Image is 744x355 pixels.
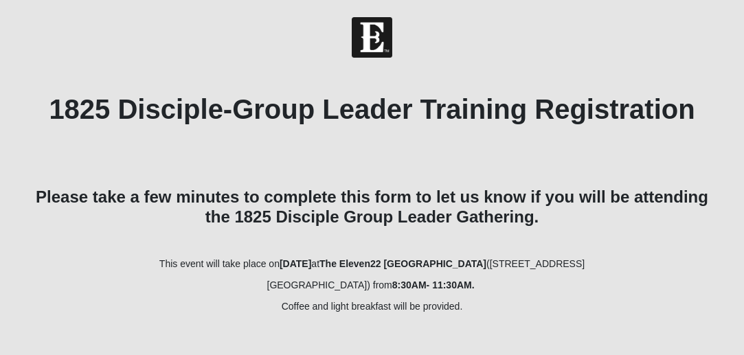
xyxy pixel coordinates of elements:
[280,258,311,269] b: [DATE]
[392,279,475,290] b: 8:30AM- 11:30AM.
[352,17,392,58] img: Church of Eleven22 Logo
[29,278,715,293] p: [GEOGRAPHIC_DATA]) from
[29,187,715,227] h3: Please take a few minutes to complete this form to let us know if you will be attending the 1825 ...
[29,299,715,314] p: Coffee and light breakfast will be provided.
[319,258,486,269] b: The Eleven22 [GEOGRAPHIC_DATA]
[29,93,715,126] h2: 1825 Disciple-Group Leader Training Registration
[29,257,715,271] p: This event will take place on at ([STREET_ADDRESS]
